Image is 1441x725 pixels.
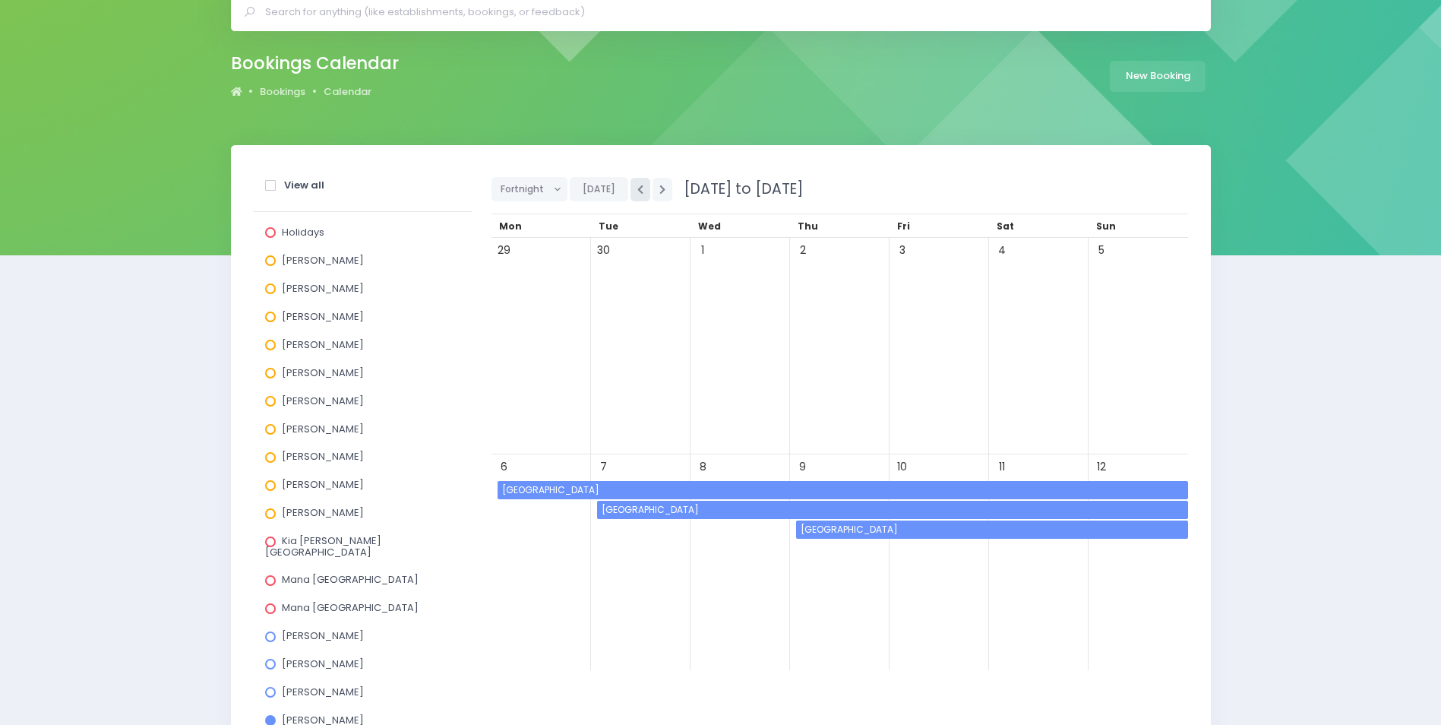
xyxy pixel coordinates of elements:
span: 4 [991,240,1012,261]
span: [PERSON_NAME] [282,477,364,492]
span: 29 [494,240,514,261]
span: [PERSON_NAME] [282,422,364,436]
span: 5 [1091,240,1111,261]
span: [PERSON_NAME] [282,281,364,296]
span: [DATE] to [DATE] [675,179,803,199]
span: [PERSON_NAME] [282,309,364,324]
span: 6 [494,457,514,477]
span: Thu [798,220,818,233]
span: [PERSON_NAME] [282,628,364,643]
a: Calendar [324,84,371,100]
span: Orere School [500,481,1188,499]
span: 7 [593,457,614,477]
span: [PERSON_NAME] [282,685,364,699]
h2: Bookings Calendar [231,53,399,74]
span: [PERSON_NAME] [282,337,364,352]
span: Maraetai Beach School [599,501,1188,519]
button: Fortnight [491,177,568,201]
span: Sun [1096,220,1116,233]
a: New Booking [1110,61,1206,92]
span: [PERSON_NAME] [282,449,364,464]
span: [PERSON_NAME] [282,657,364,671]
span: 8 [693,457,713,477]
span: Fri [897,220,910,233]
span: Holidays [282,225,324,239]
span: Mana [GEOGRAPHIC_DATA] [282,600,419,615]
span: 11 [991,457,1012,477]
span: [PERSON_NAME] [282,505,364,520]
span: Elm Park School [798,521,1188,539]
strong: View all [284,178,324,192]
span: 10 [892,457,912,477]
input: Search for anything (like establishments, bookings, or feedback) [265,1,1190,24]
span: 12 [1091,457,1111,477]
span: 1 [693,240,713,261]
span: 2 [792,240,813,261]
a: Bookings [260,84,305,100]
span: [PERSON_NAME] [282,253,364,268]
span: Sat [997,220,1014,233]
span: Fortnight [501,178,548,201]
span: [PERSON_NAME] [282,394,364,408]
span: Wed [698,220,721,233]
span: 9 [792,457,813,477]
span: [PERSON_NAME] [282,366,364,380]
span: Mana [GEOGRAPHIC_DATA] [282,572,419,587]
span: 30 [593,240,614,261]
button: [DATE] [570,177,628,201]
span: Tue [599,220,618,233]
span: 3 [892,240,912,261]
span: Mon [499,220,522,233]
span: Kia [PERSON_NAME][GEOGRAPHIC_DATA] [265,533,381,559]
